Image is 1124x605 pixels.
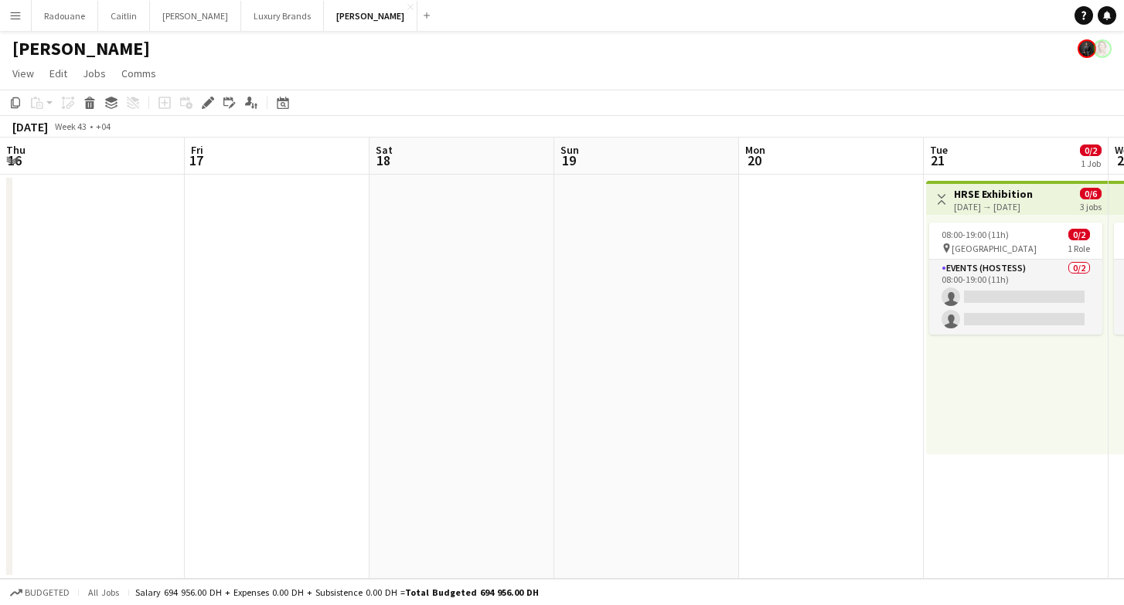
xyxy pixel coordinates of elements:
span: Sat [376,143,393,157]
app-user-avatar: Kelly Burt [1093,39,1112,58]
span: Fri [191,143,203,157]
div: 1 Job [1081,158,1101,169]
app-job-card: 08:00-19:00 (11h)0/2 [GEOGRAPHIC_DATA]1 RoleEvents (Hostess)0/208:00-19:00 (11h) [929,223,1102,335]
span: Sun [560,143,579,157]
span: 08:00-19:00 (11h) [942,229,1009,240]
span: Jobs [83,66,106,80]
span: Mon [745,143,765,157]
div: [DATE] → [DATE] [954,201,1033,212]
button: Luxury Brands [241,1,324,31]
button: Radouane [32,1,98,31]
a: Edit [43,63,73,83]
span: Budgeted [25,587,70,598]
span: 19 [558,151,579,169]
app-card-role: Events (Hostess)0/208:00-19:00 (11h) [929,260,1102,335]
a: Comms [115,63,162,83]
span: Comms [121,66,156,80]
span: [GEOGRAPHIC_DATA] [952,243,1037,254]
div: +04 [96,121,111,132]
span: Thu [6,143,26,157]
button: Caitlin [98,1,150,31]
div: 3 jobs [1080,199,1102,212]
span: 1 Role [1068,243,1090,254]
span: Tue [930,143,948,157]
span: All jobs [85,586,122,598]
span: Week 43 [51,121,90,132]
app-user-avatar: Radouane Bouakaz [1078,39,1096,58]
button: [PERSON_NAME] [150,1,241,31]
span: Total Budgeted 694 956.00 DH [405,586,539,598]
span: Edit [49,66,67,80]
button: Budgeted [8,584,72,601]
span: 0/6 [1080,188,1102,199]
span: 21 [928,151,948,169]
div: [DATE] [12,119,48,134]
h3: HRSE Exhibition [954,187,1033,201]
span: 17 [189,151,203,169]
span: 0/2 [1068,229,1090,240]
span: 16 [4,151,26,169]
h1: [PERSON_NAME] [12,37,150,60]
span: 0/2 [1080,144,1102,156]
div: Salary 694 956.00 DH + Expenses 0.00 DH + Subsistence 0.00 DH = [135,586,539,598]
span: 20 [743,151,765,169]
span: View [12,66,34,80]
button: [PERSON_NAME] [324,1,417,31]
span: 18 [373,151,393,169]
a: View [6,63,40,83]
a: Jobs [77,63,112,83]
